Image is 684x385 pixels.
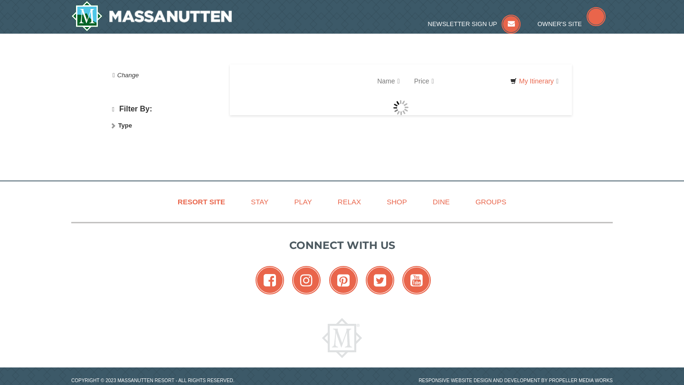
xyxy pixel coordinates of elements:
[538,20,606,27] a: Owner's Site
[112,105,218,114] h4: Filter By:
[71,238,613,253] p: Connect with us
[421,191,462,212] a: Dine
[322,318,362,358] img: Massanutten Resort Logo
[239,191,280,212] a: Stay
[118,122,132,129] strong: Type
[393,100,408,115] img: wait gif
[464,191,518,212] a: Groups
[326,191,373,212] a: Relax
[71,1,232,31] img: Massanutten Resort Logo
[418,378,613,383] a: Responsive website design and development by Propeller Media Works
[407,72,441,91] a: Price
[282,191,323,212] a: Play
[375,191,419,212] a: Shop
[504,74,565,88] a: My Itinerary
[428,20,521,27] a: Newsletter Sign Up
[71,1,232,31] a: Massanutten Resort
[538,20,582,27] span: Owner's Site
[64,377,342,384] p: Copyright © 2023 Massanutten Resort - All Rights Reserved.
[166,191,237,212] a: Resort Site
[112,70,139,81] button: Change
[370,72,407,91] a: Name
[428,20,497,27] span: Newsletter Sign Up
